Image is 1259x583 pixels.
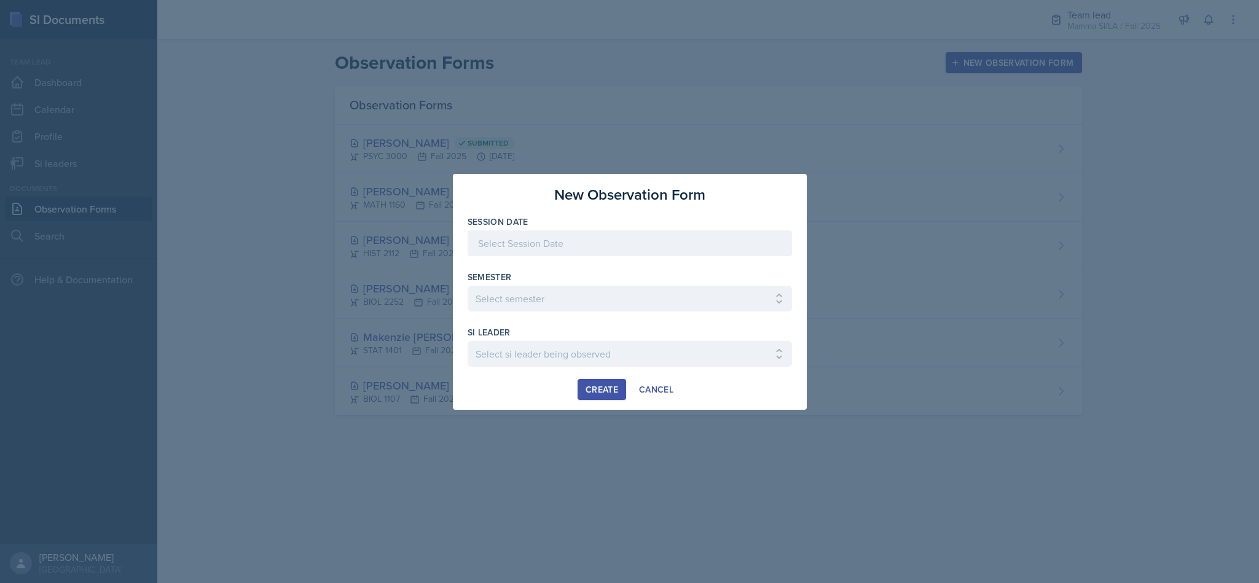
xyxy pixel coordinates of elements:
h3: New Observation Form [554,184,705,206]
label: si leader [468,326,511,338]
label: Session Date [468,216,528,228]
div: Create [586,385,618,394]
button: Cancel [631,379,681,400]
div: Cancel [639,385,673,394]
button: Create [578,379,626,400]
label: Semester [468,271,512,283]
